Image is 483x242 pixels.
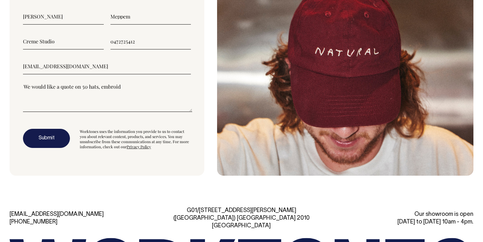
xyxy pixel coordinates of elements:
a: [EMAIL_ADDRESS][DOMAIN_NAME] [10,212,104,217]
div: Our showroom is open [DATE] to [DATE] 10am - 4pm. [325,211,473,226]
a: [PHONE_NUMBER] [10,219,57,225]
a: Privacy Policy [127,144,151,149]
div: G01/[STREET_ADDRESS][PERSON_NAME] ([GEOGRAPHIC_DATA]) [GEOGRAPHIC_DATA] 2010 [GEOGRAPHIC_DATA] [167,207,315,230]
button: Submit [23,129,70,148]
div: Worktones uses the information you provide to us to contact you about relevant content, products,... [80,129,191,149]
input: Business name [23,33,104,49]
input: Email (required) [23,58,191,74]
input: First name (required) [23,9,104,25]
input: Last name (required) [110,9,191,25]
input: Phone (required) [110,33,191,49]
